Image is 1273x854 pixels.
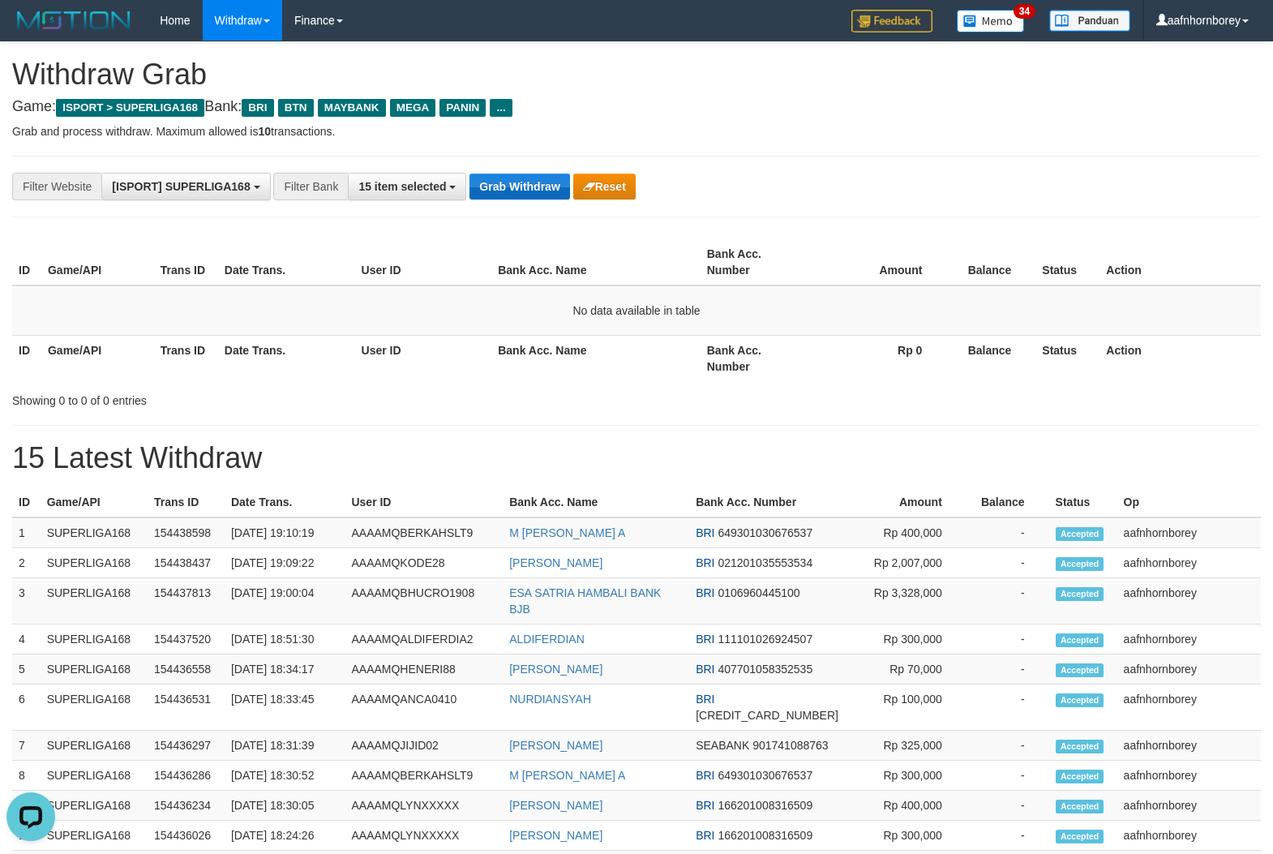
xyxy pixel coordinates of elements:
[345,761,503,791] td: AAAAMQBERKAHSLT9
[509,739,602,752] a: [PERSON_NAME]
[225,548,345,578] td: [DATE] 19:09:22
[752,739,828,752] span: Copy 901741088763 to clipboard
[845,761,967,791] td: Rp 300,000
[358,180,446,193] span: 15 item selected
[41,821,148,851] td: SUPERLIGA168
[1056,693,1104,707] span: Accepted
[41,654,148,684] td: SUPERLIGA168
[148,731,225,761] td: 154436297
[12,239,41,285] th: ID
[12,684,41,731] td: 6
[1099,239,1261,285] th: Action
[509,663,602,676] a: [PERSON_NAME]
[12,99,1261,115] h4: Game: Bank:
[967,791,1049,821] td: -
[225,684,345,731] td: [DATE] 18:33:45
[225,517,345,548] td: [DATE] 19:10:19
[967,654,1049,684] td: -
[845,654,967,684] td: Rp 70,000
[845,487,967,517] th: Amount
[1056,663,1104,677] span: Accepted
[41,578,148,624] td: SUPERLIGA168
[509,693,591,706] a: NURDIANSYAH
[218,335,355,381] th: Date Trans.
[1117,821,1261,851] td: aafnhornborey
[1056,800,1104,813] span: Accepted
[148,791,225,821] td: 154436234
[225,487,345,517] th: Date Trans.
[1117,654,1261,684] td: aafnhornborey
[946,335,1035,381] th: Balance
[696,586,714,599] span: BRI
[41,624,148,654] td: SUPERLIGA168
[345,791,503,821] td: AAAAMQLYNXXXXX
[1056,770,1104,783] span: Accepted
[148,761,225,791] td: 154436286
[1117,548,1261,578] td: aafnhornborey
[439,99,486,117] span: PANIN
[355,239,492,285] th: User ID
[1049,487,1117,517] th: Status
[718,799,812,812] span: Copy 166201008316509 to clipboard
[696,739,749,752] span: SEABANK
[12,8,135,32] img: MOTION_logo.png
[148,821,225,851] td: 154436026
[12,123,1261,139] p: Grab and process withdraw. Maximum allowed is transactions.
[696,769,714,782] span: BRI
[225,654,345,684] td: [DATE] 18:34:17
[851,10,932,32] img: Feedback.jpg
[242,99,273,117] span: BRI
[345,517,503,548] td: AAAAMQBERKAHSLT9
[696,633,714,646] span: BRI
[12,285,1261,336] td: No data available in table
[946,239,1035,285] th: Balance
[845,624,967,654] td: Rp 300,000
[148,487,225,517] th: Trans ID
[696,693,714,706] span: BRI
[12,761,41,791] td: 8
[154,335,218,381] th: Trans ID
[967,548,1049,578] td: -
[509,829,602,842] a: [PERSON_NAME]
[967,578,1049,624] td: -
[56,99,204,117] span: ISPORT > SUPERLIGA168
[509,556,602,569] a: [PERSON_NAME]
[696,526,714,539] span: BRI
[845,517,967,548] td: Rp 400,000
[12,386,518,409] div: Showing 0 to 0 of 0 entries
[348,173,466,200] button: 15 item selected
[12,654,41,684] td: 5
[469,174,569,200] button: Grab Withdraw
[689,487,845,517] th: Bank Acc. Number
[813,335,947,381] th: Rp 0
[1056,557,1104,571] span: Accepted
[696,709,838,722] span: Copy 126601004049502 to clipboard
[718,556,812,569] span: Copy 021201035553534 to clipboard
[967,487,1049,517] th: Balance
[696,663,714,676] span: BRI
[12,548,41,578] td: 2
[12,487,41,517] th: ID
[718,663,812,676] span: Copy 407701058352535 to clipboard
[41,335,154,381] th: Game/API
[1117,731,1261,761] td: aafnhornborey
[718,586,799,599] span: Copy 0106960445100 to clipboard
[225,821,345,851] td: [DATE] 18:24:26
[390,99,436,117] span: MEGA
[509,799,602,812] a: [PERSON_NAME]
[12,335,41,381] th: ID
[503,487,689,517] th: Bank Acc. Name
[41,487,148,517] th: Game/API
[148,654,225,684] td: 154436558
[154,239,218,285] th: Trans ID
[345,624,503,654] td: AAAAMQALDIFERDIA2
[12,58,1261,91] h1: Withdraw Grab
[41,761,148,791] td: SUPERLIGA168
[148,684,225,731] td: 154436531
[1056,633,1104,647] span: Accepted
[258,125,271,138] strong: 10
[345,731,503,761] td: AAAAMQJIJID02
[509,769,625,782] a: M [PERSON_NAME] A
[12,578,41,624] td: 3
[813,239,947,285] th: Amount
